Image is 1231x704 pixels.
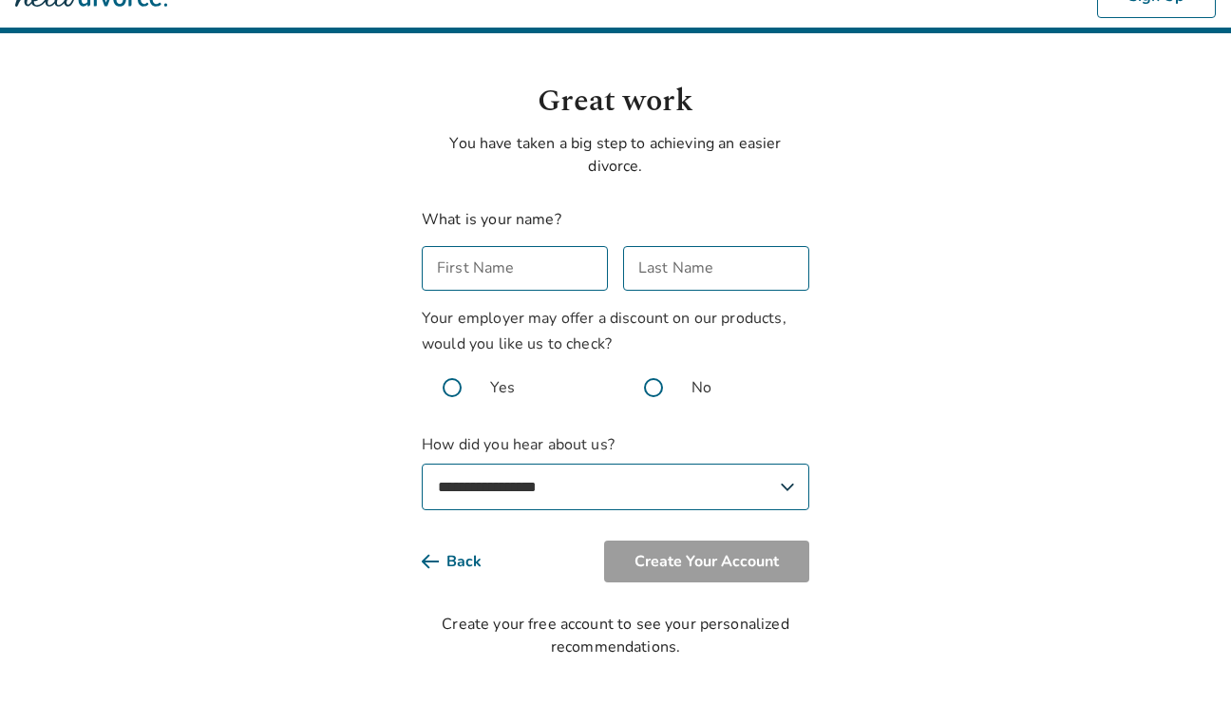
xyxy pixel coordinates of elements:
iframe: Chat Widget [1136,613,1231,704]
h1: Great work [422,79,809,124]
div: Create your free account to see your personalized recommendations. [422,613,809,658]
label: How did you hear about us? [422,433,809,510]
select: How did you hear about us? [422,464,809,510]
button: Back [422,541,512,582]
span: Yes [490,376,515,399]
button: Create Your Account [604,541,809,582]
span: Your employer may offer a discount on our products, would you like us to check? [422,308,786,354]
p: You have taken a big step to achieving an easier divorce. [422,132,809,178]
span: No [691,376,711,399]
label: What is your name? [422,209,561,230]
